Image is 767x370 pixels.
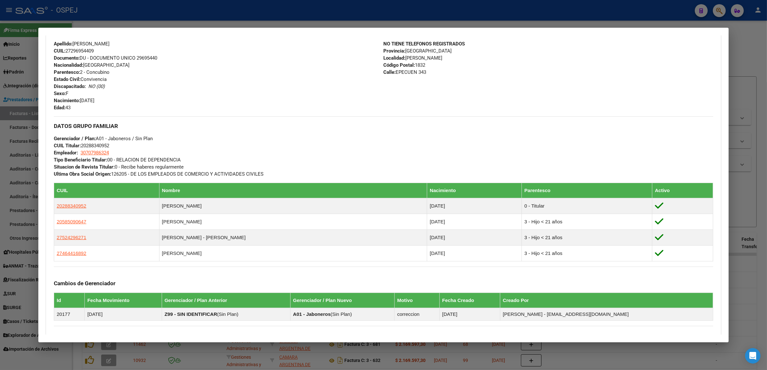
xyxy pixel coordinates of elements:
[57,250,86,256] span: 27464416892
[54,76,107,82] span: Convivencia
[54,105,71,111] span: 43
[427,198,522,214] td: [DATE]
[383,48,405,54] strong: Provincia:
[54,183,159,198] th: CUIL
[54,48,94,54] span: 27296954409
[54,308,85,320] td: 20177
[427,214,522,230] td: [DATE]
[54,171,264,177] span: 126205 - DE LOS EMPLEADOS DE COMERCIO Y ACTIVIDADES CIVILES
[54,76,81,82] strong: Estado Civil:
[54,62,129,68] span: [GEOGRAPHIC_DATA]
[522,246,652,261] td: 3 - Hijo < 21 años
[54,98,94,103] span: [DATE]
[54,136,96,141] strong: Gerenciador / Plan:
[54,143,81,149] strong: CUIL Titular:
[54,83,86,89] strong: Discapacitado:
[54,48,65,54] strong: CUIL:
[85,308,162,320] td: [DATE]
[54,69,110,75] span: 2 - Concubino
[290,308,394,320] td: ( )
[290,293,394,308] th: Gerenciador / Plan Nuevo
[54,164,184,170] span: 0 - Recibe haberes regularmente
[162,308,290,320] td: ( )
[383,62,425,68] span: 1832
[54,62,83,68] strong: Nacionalidad:
[54,171,111,177] strong: Ultima Obra Social Origen:
[293,311,331,317] strong: A01 - Jaboneros
[383,41,465,47] strong: NO TIENE TELEFONOS REGISTRADOS
[54,91,66,96] strong: Sexo:
[395,308,440,320] td: correccion
[54,136,153,141] span: A01 - Jaboneros / Sin Plan
[159,214,427,230] td: [PERSON_NAME]
[219,311,237,317] span: Sin Plan
[57,219,86,224] span: 20585090647
[54,293,85,308] th: Id
[439,293,500,308] th: Fecha Creado
[159,246,427,261] td: [PERSON_NAME]
[54,280,713,287] h3: Cambios de Gerenciador
[500,293,713,308] th: Creado Por
[54,164,115,170] strong: Situacion de Revista Titular:
[57,203,86,209] span: 20288340952
[85,293,162,308] th: Fecha Movimiento
[439,308,500,320] td: [DATE]
[383,69,396,75] strong: Calle:
[54,150,78,156] strong: Empleador:
[88,83,105,89] i: NO (00)
[54,105,65,111] strong: Edad:
[54,98,80,103] strong: Nacimiento:
[159,198,427,214] td: [PERSON_NAME]
[383,48,452,54] span: [GEOGRAPHIC_DATA]
[54,69,80,75] strong: Parentesco:
[383,55,405,61] strong: Localidad:
[383,62,415,68] strong: Código Postal:
[522,198,652,214] td: 0 - Titular
[54,55,80,61] strong: Documento:
[81,150,109,156] span: 30707986324
[54,41,72,47] strong: Apellido:
[427,246,522,261] td: [DATE]
[395,293,440,308] th: Motivo
[54,157,107,163] strong: Tipo Beneficiario Titular:
[500,308,713,320] td: [PERSON_NAME] - [EMAIL_ADDRESS][DOMAIN_NAME]
[54,143,109,149] span: 20288340952
[57,235,86,240] span: 27524296271
[159,183,427,198] th: Nombre
[159,230,427,246] td: [PERSON_NAME] - [PERSON_NAME]
[522,230,652,246] td: 3 - Hijo < 21 años
[427,183,522,198] th: Nacimiento
[522,214,652,230] td: 3 - Hijo < 21 años
[652,183,713,198] th: Activo
[522,183,652,198] th: Parentesco
[54,41,110,47] span: [PERSON_NAME]
[54,157,181,163] span: 00 - RELACION DE DEPENDENCIA
[165,311,217,317] strong: Z99 - SIN IDENTIFICAR
[54,91,68,96] span: F
[383,55,442,61] span: [PERSON_NAME]
[54,122,713,130] h3: DATOS GRUPO FAMILIAR
[383,69,426,75] span: EPECUEN 343
[54,55,157,61] span: DU - DOCUMENTO UNICO 29695440
[332,311,350,317] span: Sin Plan
[427,230,522,246] td: [DATE]
[162,293,290,308] th: Gerenciador / Plan Anterior
[745,348,761,364] div: Open Intercom Messenger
